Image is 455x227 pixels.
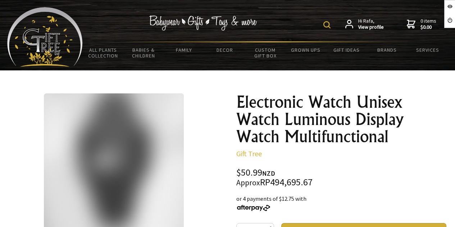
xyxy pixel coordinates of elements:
a: Family [164,42,205,57]
a: Hi Rafa,View profile [345,18,384,31]
a: Decor [204,42,245,57]
a: All Plants Collection [83,42,123,63]
div: $50.99 RP494,695.67 [236,168,446,187]
small: Approx [236,178,260,187]
h1: Electronic Watch Unisex Watch Luminous Display Watch Multifunctional [236,93,446,145]
a: Babies & Children [123,42,164,63]
img: Afterpay [236,205,271,211]
a: Services [407,42,448,57]
img: Babywear - Gifts - Toys & more [149,15,257,31]
a: Gift Ideas [326,42,367,57]
a: Gift Tree [236,149,262,158]
div: or 4 payments of $12.75 with [236,194,446,212]
img: Babyware - Gifts - Toys and more... [7,7,83,67]
a: 0 items$0.00 [407,18,436,31]
span: NZD [262,169,275,177]
strong: View profile [358,24,384,31]
a: Grown Ups [286,42,326,57]
a: Custom Gift Box [245,42,286,63]
span: 0 items [420,18,436,31]
strong: $0.00 [420,24,436,31]
a: Brands [367,42,407,57]
img: product search [323,21,331,28]
span: Hi Rafa, [358,18,384,31]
